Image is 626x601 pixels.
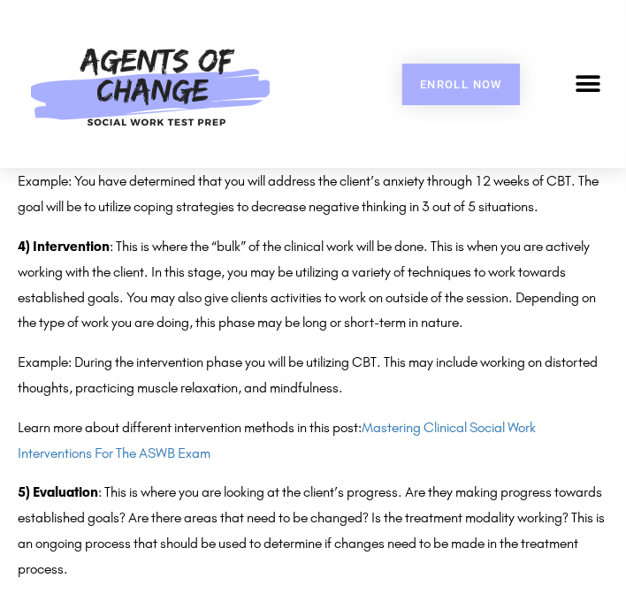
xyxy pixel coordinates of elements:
[420,79,502,90] span: Enroll Now
[18,350,608,401] p: Example: During the intervention phase you will be utilizing CBT. This may include working on dis...
[402,64,520,105] a: Enroll Now
[18,419,536,461] a: Mastering Clinical Social Work Interventions For The ASWB Exam
[18,234,608,336] p: : This is where the “bulk” of the clinical work will be done. This is when you are actively worki...
[18,238,110,255] strong: 4) Intervention
[18,483,98,500] strong: 5) Evaluation
[18,169,608,220] p: Example: You have determined that you will address the client’s anxiety through 12 weeks of CBT. ...
[18,415,608,467] p: Learn more about different intervention methods in this post:
[569,65,608,104] div: Menu Toggle
[18,480,608,582] p: : This is where you are looking at the client’s progress. Are they making progress towards establ...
